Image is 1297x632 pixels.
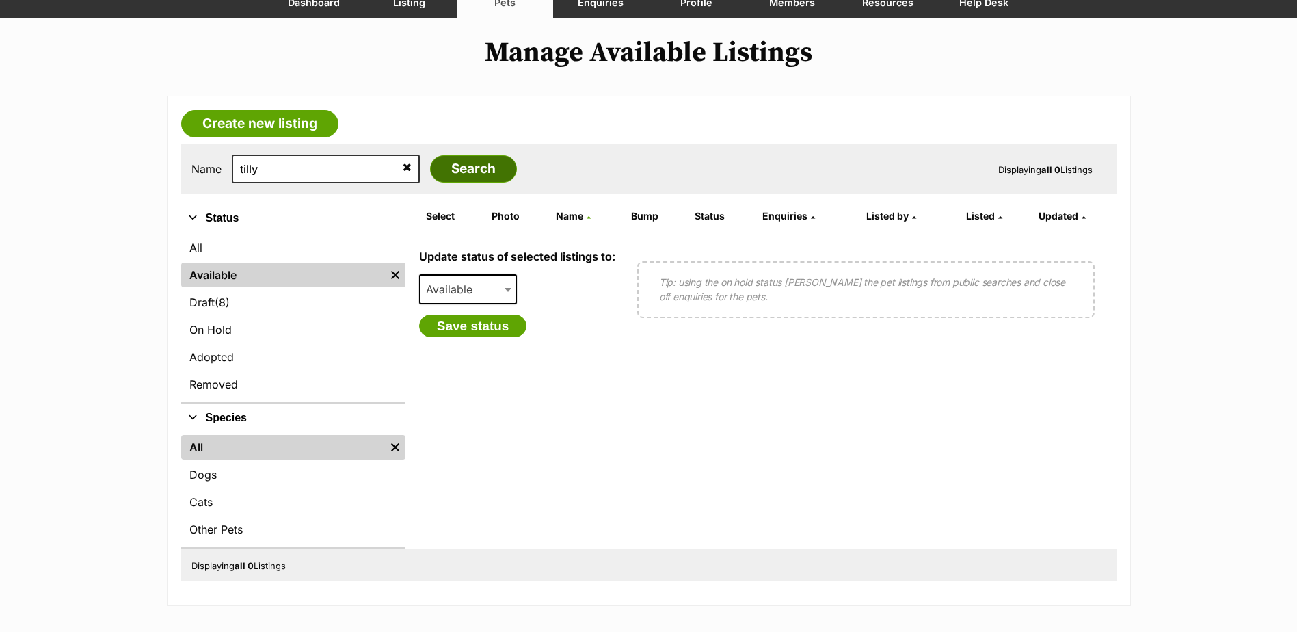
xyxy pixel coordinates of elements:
[486,205,549,227] th: Photo
[181,372,405,397] a: Removed
[689,205,756,227] th: Status
[1039,210,1078,222] span: Updated
[556,210,583,222] span: Name
[1041,164,1060,175] strong: all 0
[659,275,1073,304] p: Tip: using the on hold status [PERSON_NAME] the pet listings from public searches and close off e...
[1039,210,1086,222] a: Updated
[762,210,807,222] span: translation missing: en.admin.listings.index.attributes.enquiries
[966,210,1002,222] a: Listed
[419,315,527,338] button: Save status
[181,409,405,427] button: Species
[419,274,518,304] span: Available
[419,250,615,263] label: Update status of selected listings to:
[556,210,591,222] a: Name
[181,209,405,227] button: Status
[181,110,338,137] a: Create new listing
[181,345,405,369] a: Adopted
[181,462,405,487] a: Dogs
[626,205,688,227] th: Bump
[181,263,385,287] a: Available
[866,210,916,222] a: Listed by
[966,210,995,222] span: Listed
[181,435,385,460] a: All
[762,210,815,222] a: Enquiries
[430,155,517,183] input: Search
[998,164,1093,175] span: Displaying Listings
[385,435,405,460] a: Remove filter
[215,294,230,311] span: (8)
[181,235,405,260] a: All
[385,263,405,287] a: Remove filter
[181,490,405,514] a: Cats
[866,210,909,222] span: Listed by
[181,432,405,547] div: Species
[420,280,486,299] span: Available
[181,517,405,542] a: Other Pets
[191,560,286,571] span: Displaying Listings
[181,233,405,402] div: Status
[191,163,222,175] label: Name
[181,317,405,342] a: On Hold
[181,290,405,315] a: Draft
[235,560,254,571] strong: all 0
[420,205,485,227] th: Select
